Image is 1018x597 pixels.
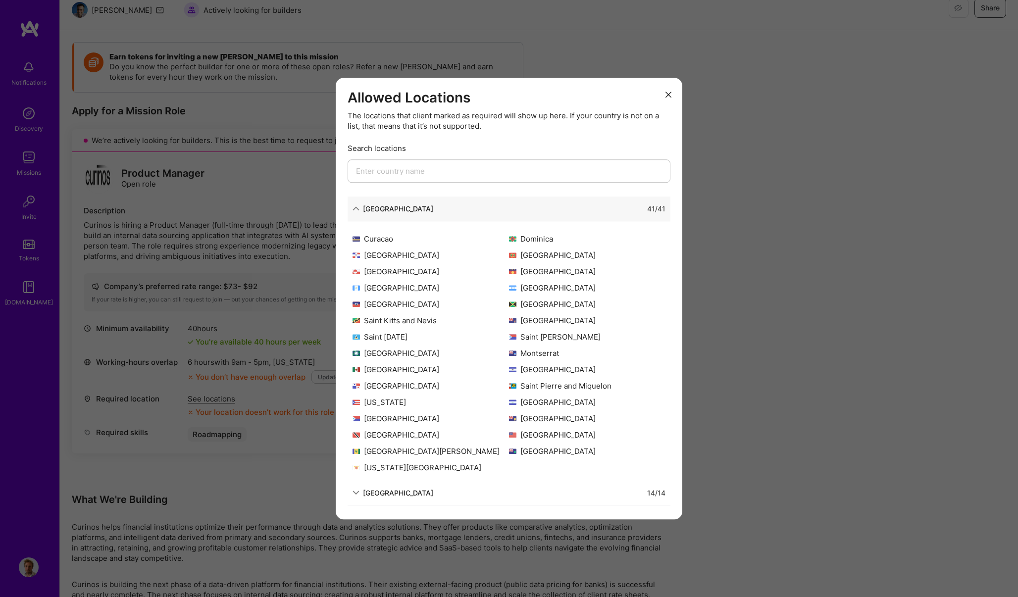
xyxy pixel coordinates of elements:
[353,399,360,405] img: Puerto Rico
[353,416,360,421] img: Sint Maarten
[348,143,670,153] div: Search locations
[509,332,665,342] div: Saint [PERSON_NAME]
[509,283,665,293] div: [GEOGRAPHIC_DATA]
[509,381,665,391] div: Saint Pierre and Miquelon
[509,234,665,244] div: Dominica
[509,348,665,358] div: Montserrat
[336,78,682,519] div: modal
[353,299,509,309] div: [GEOGRAPHIC_DATA]
[353,465,360,470] img: U.S. Virgin Islands
[353,252,360,258] img: Dominican Republic
[509,285,516,291] img: Honduras
[509,236,516,242] img: Dominica
[509,446,665,456] div: [GEOGRAPHIC_DATA]
[353,205,359,212] i: icon ArrowDown
[353,383,360,389] img: Panama
[509,301,516,307] img: Jamaica
[509,350,516,356] img: Montserrat
[509,448,516,454] img: British Virgin Islands
[509,266,665,277] div: [GEOGRAPHIC_DATA]
[353,332,509,342] div: Saint [DATE]
[348,110,670,131] div: The locations that client marked as required will show up here. If your country is not on a list,...
[509,383,516,389] img: Saint Pierre and Miquelon
[509,416,516,421] img: Turks and Caicos Islands
[353,269,360,274] img: Greenland
[509,432,516,438] img: United States
[353,250,509,260] div: [GEOGRAPHIC_DATA]
[363,203,433,214] div: [GEOGRAPHIC_DATA]
[353,334,360,340] img: Saint Lucia
[353,348,509,358] div: [GEOGRAPHIC_DATA]
[348,90,670,106] h3: Allowed Locations
[509,413,665,424] div: [GEOGRAPHIC_DATA]
[509,318,516,323] img: Cayman Islands
[353,318,360,323] img: Saint Kitts and Nevis
[353,430,509,440] div: [GEOGRAPHIC_DATA]
[509,397,665,407] div: [GEOGRAPHIC_DATA]
[353,234,509,244] div: Curacao
[353,236,360,242] img: Curacao
[353,367,360,372] img: Mexico
[353,462,509,473] div: [US_STATE][GEOGRAPHIC_DATA]
[509,315,665,326] div: [GEOGRAPHIC_DATA]
[353,413,509,424] div: [GEOGRAPHIC_DATA]
[665,92,671,98] i: icon Close
[509,299,665,309] div: [GEOGRAPHIC_DATA]
[363,488,433,498] div: [GEOGRAPHIC_DATA]
[353,350,360,356] img: Martinique
[353,448,360,454] img: Saint Vincent and the Grenadines
[353,315,509,326] div: Saint Kitts and Nevis
[509,250,665,260] div: [GEOGRAPHIC_DATA]
[353,381,509,391] div: [GEOGRAPHIC_DATA]
[353,301,360,307] img: Haiti
[353,364,509,375] div: [GEOGRAPHIC_DATA]
[353,266,509,277] div: [GEOGRAPHIC_DATA]
[353,432,360,438] img: Trinidad and Tobago
[509,430,665,440] div: [GEOGRAPHIC_DATA]
[509,399,516,405] img: El Salvador
[353,446,509,456] div: [GEOGRAPHIC_DATA][PERSON_NAME]
[509,367,516,372] img: Nicaragua
[353,489,359,496] i: icon ArrowDown
[353,397,509,407] div: [US_STATE]
[509,269,516,274] img: Guadeloupe
[509,364,665,375] div: [GEOGRAPHIC_DATA]
[509,252,516,258] img: Grenada
[353,285,360,291] img: Guatemala
[647,203,665,214] div: 41 / 41
[348,159,670,183] input: Enter country name
[353,283,509,293] div: [GEOGRAPHIC_DATA]
[647,488,665,498] div: 14 / 14
[509,334,516,340] img: Saint Martin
